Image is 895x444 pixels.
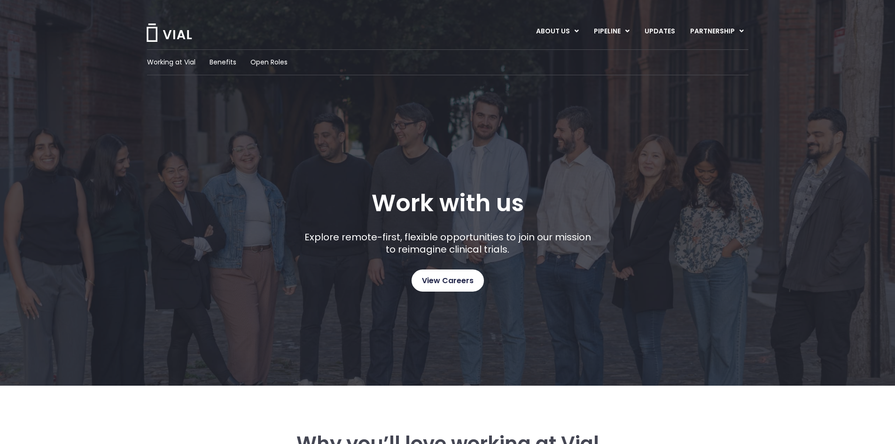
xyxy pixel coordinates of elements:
[412,270,484,292] a: View Careers
[637,24,682,40] a: UPDATES
[683,24,751,40] a: PARTNERSHIPMenu Toggle
[529,24,586,40] a: ABOUT USMenu Toggle
[146,24,193,42] img: Vial Logo
[250,57,288,67] a: Open Roles
[301,231,594,255] p: Explore remote-first, flexible opportunities to join our mission to reimagine clinical trials.
[586,24,637,40] a: PIPELINEMenu Toggle
[210,57,236,67] a: Benefits
[147,57,195,67] a: Working at Vial
[422,275,474,287] span: View Careers
[372,190,524,217] h1: Work with us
